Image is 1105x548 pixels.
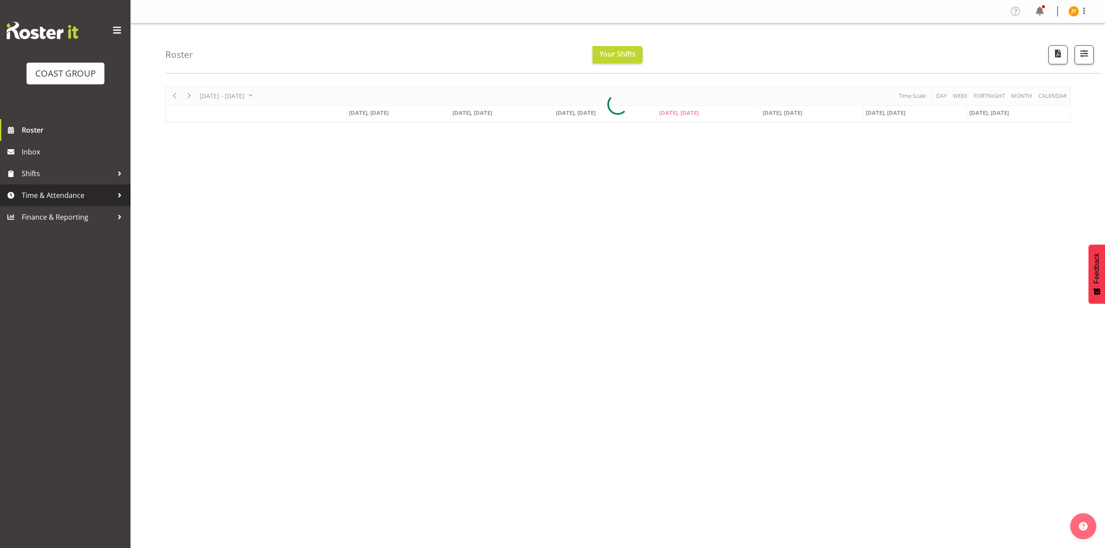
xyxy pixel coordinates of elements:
[1079,522,1088,531] img: help-xxl-2.png
[1088,244,1105,304] button: Feedback - Show survey
[599,49,636,59] span: Your Shifts
[1075,45,1094,64] button: Filter Shifts
[1048,45,1068,64] button: Download a PDF of the roster according to the set date range.
[7,22,78,39] img: Rosterit website logo
[22,211,113,224] span: Finance & Reporting
[1068,6,1079,17] img: jorgelina-villar11067.jpg
[593,46,643,63] button: Your Shifts
[22,189,113,202] span: Time & Attendance
[22,145,126,158] span: Inbox
[22,124,126,137] span: Roster
[35,67,96,80] div: COAST GROUP
[165,50,193,60] h4: Roster
[1093,253,1101,284] span: Feedback
[22,167,113,180] span: Shifts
